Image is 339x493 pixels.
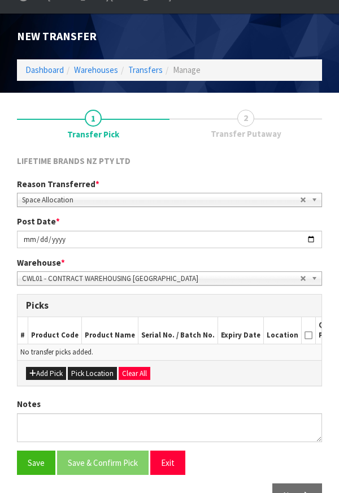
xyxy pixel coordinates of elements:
input: Post Date [17,231,322,248]
button: Clear All [119,367,150,380]
button: Save [17,451,55,475]
a: Dashboard [25,64,64,75]
span: New Transfer [17,29,97,43]
a: Warehouses [74,64,118,75]
button: Add Pick [26,367,66,380]
label: Reason Transferred [17,178,99,190]
button: Exit [150,451,185,475]
span: 2 [237,110,254,127]
th: # [18,317,28,344]
button: Save & Confirm Pick [57,451,149,475]
a: Transfers [128,64,163,75]
span: Manage [173,64,201,75]
span: Space Allocation [22,193,300,207]
span: CWL01 - CONTRACT WAREHOUSING [GEOGRAPHIC_DATA] [22,272,300,286]
label: Notes [17,398,41,410]
h3: Picks [26,300,313,311]
label: Post Date [17,215,60,227]
label: Warehouse [17,257,65,269]
button: Pick Location [68,367,117,380]
span: Transfer Putaway [211,128,281,140]
th: Expiry Date [218,317,264,344]
th: Product Code [28,317,82,344]
span: Transfer Pick [67,128,119,140]
th: Serial No. / Batch No. [138,317,218,344]
th: Product Name [82,317,138,344]
span: LIFETIME BRANDS NZ PTY LTD [17,155,131,166]
th: Location [264,317,302,344]
span: 1 [85,110,102,127]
